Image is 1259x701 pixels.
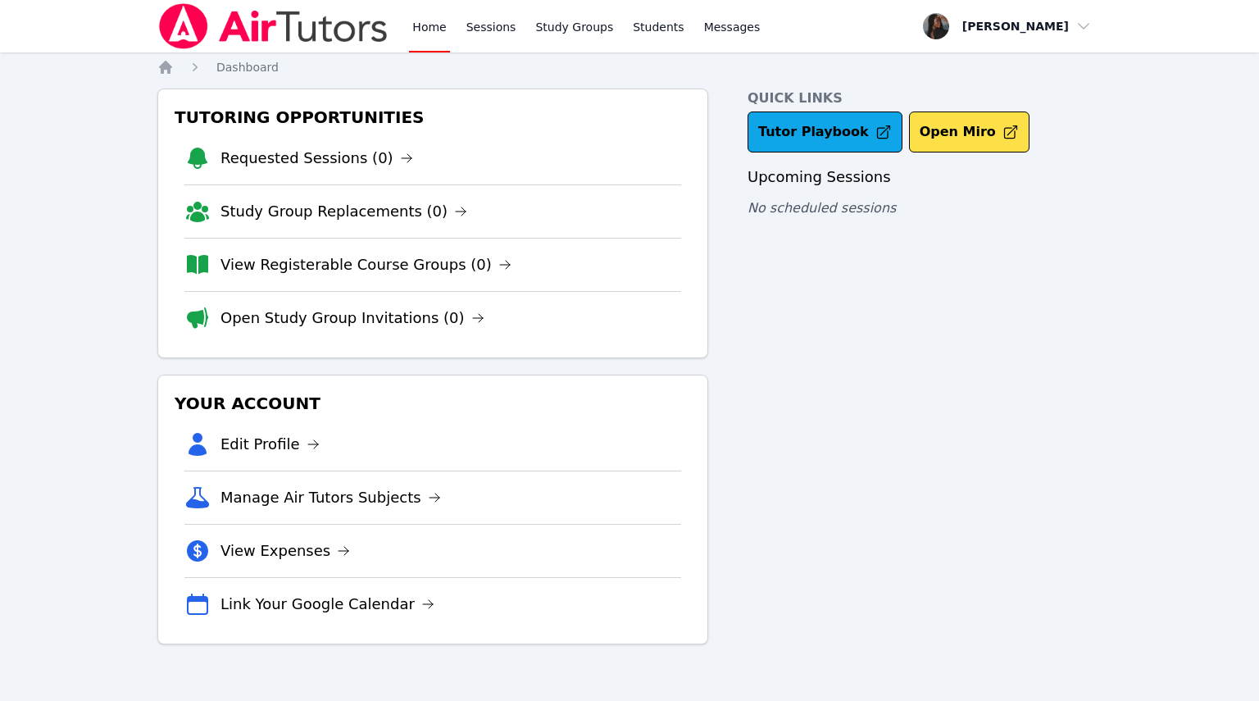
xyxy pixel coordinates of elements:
[220,307,484,330] a: Open Study Group Invitations (0)
[157,59,1102,75] nav: Breadcrumb
[171,389,694,418] h3: Your Account
[909,112,1029,152] button: Open Miro
[171,102,694,132] h3: Tutoring Opportunities
[220,593,434,616] a: Link Your Google Calendar
[216,61,279,74] span: Dashboard
[220,147,413,170] a: Requested Sessions (0)
[748,89,1102,108] h4: Quick Links
[157,3,389,49] img: Air Tutors
[220,433,320,456] a: Edit Profile
[220,486,441,509] a: Manage Air Tutors Subjects
[220,200,467,223] a: Study Group Replacements (0)
[748,112,902,152] a: Tutor Playbook
[220,539,350,562] a: View Expenses
[220,253,511,276] a: View Registerable Course Groups (0)
[748,166,1102,189] h3: Upcoming Sessions
[704,19,761,35] span: Messages
[216,59,279,75] a: Dashboard
[748,200,896,216] span: No scheduled sessions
